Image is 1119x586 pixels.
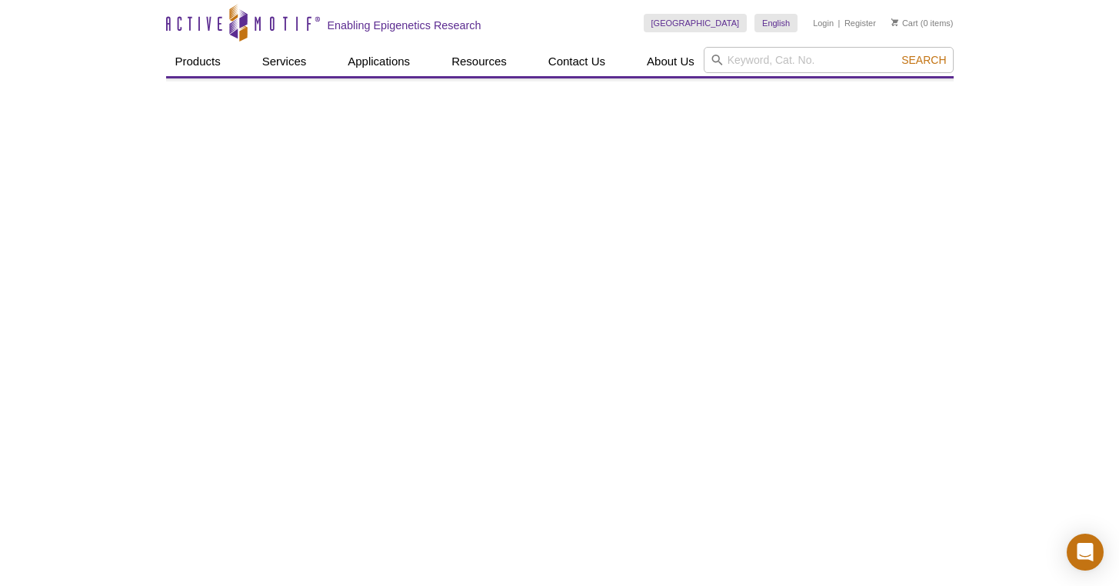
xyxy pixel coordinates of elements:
[328,18,481,32] h2: Enabling Epigenetics Research
[891,18,898,26] img: Your Cart
[891,18,918,28] a: Cart
[638,47,704,76] a: About Us
[644,14,748,32] a: [GEOGRAPHIC_DATA]
[891,14,954,32] li: (0 items)
[754,14,798,32] a: English
[166,47,230,76] a: Products
[844,18,876,28] a: Register
[1067,534,1104,571] div: Open Intercom Messenger
[897,53,951,67] button: Search
[539,47,614,76] a: Contact Us
[704,47,954,73] input: Keyword, Cat. No.
[901,54,946,66] span: Search
[442,47,516,76] a: Resources
[253,47,316,76] a: Services
[813,18,834,28] a: Login
[338,47,419,76] a: Applications
[838,14,841,32] li: |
